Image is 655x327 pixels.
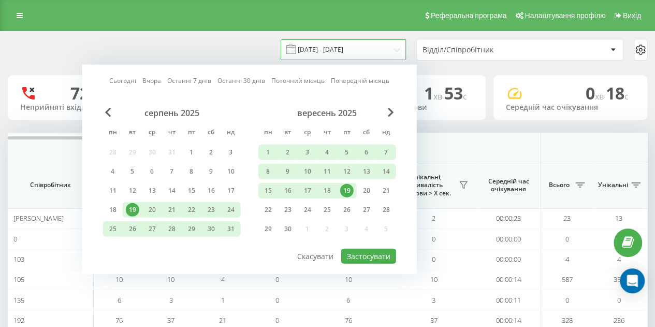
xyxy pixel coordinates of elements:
[258,108,396,118] div: вересень 2025
[185,222,198,236] div: 29
[142,202,162,218] div: ср 20 серп 2025 р.
[201,202,221,218] div: сб 23 серп 2025 р.
[201,164,221,179] div: сб 9 серп 2025 р.
[280,125,296,141] abbr: вівторок
[546,181,572,189] span: Всього
[162,221,182,237] div: чт 28 серп 2025 р.
[275,295,279,305] span: 0
[162,183,182,198] div: чт 14 серп 2025 р.
[278,221,298,237] div: вт 30 вер 2025 р.
[118,295,121,305] span: 6
[221,275,225,284] span: 4
[142,76,161,86] a: Вчора
[142,221,162,237] div: ср 27 серп 2025 р.
[321,184,334,197] div: 18
[463,91,467,102] span: c
[298,164,317,179] div: ср 10 вер 2025 р.
[346,295,350,305] span: 6
[123,183,142,198] div: вт 12 серп 2025 р.
[126,222,139,236] div: 26
[298,202,317,218] div: ср 24 вер 2025 р.
[167,316,174,325] span: 37
[281,165,295,178] div: 9
[221,295,225,305] span: 1
[221,145,241,160] div: нд 3 серп 2025 р.
[321,146,334,159] div: 4
[606,82,629,104] span: 18
[379,125,394,141] abbr: неділя
[298,145,317,160] div: ср 3 вер 2025 р.
[105,108,111,117] span: Previous Month
[126,165,139,178] div: 5
[182,202,201,218] div: пт 22 серп 2025 р.
[123,164,142,179] div: вт 5 серп 2025 р.
[205,184,218,197] div: 16
[380,203,393,217] div: 28
[109,76,136,86] a: Сьогодні
[275,316,279,325] span: 0
[184,125,199,141] abbr: п’ятниця
[221,183,241,198] div: нд 17 серп 2025 р.
[376,145,396,160] div: нд 7 вер 2025 р.
[337,164,357,179] div: пт 12 вер 2025 р.
[432,254,435,264] span: 0
[380,184,393,197] div: 21
[476,290,541,310] td: 00:00:11
[340,203,354,217] div: 26
[261,222,275,236] div: 29
[165,184,179,197] div: 14
[281,222,295,236] div: 30
[506,103,635,112] div: Середній час очікування
[278,202,298,218] div: вт 23 вер 2025 р.
[13,316,24,325] span: 192
[106,184,120,197] div: 11
[123,221,142,237] div: вт 26 серп 2025 р.
[142,183,162,198] div: ср 13 серп 2025 р.
[345,316,352,325] span: 76
[224,222,238,236] div: 31
[301,165,314,178] div: 10
[205,222,218,236] div: 30
[565,254,569,264] span: 4
[201,145,221,160] div: сб 2 серп 2025 р.
[281,184,295,197] div: 16
[258,221,278,237] div: пн 29 вер 2025 р.
[261,165,275,178] div: 8
[565,295,569,305] span: 0
[617,254,621,264] span: 4
[598,181,628,189] span: Унікальні
[430,275,438,284] span: 10
[205,146,218,159] div: 2
[340,184,354,197] div: 19
[357,183,376,198] div: сб 20 вер 2025 р.
[586,82,606,104] span: 0
[106,165,120,178] div: 4
[300,125,315,141] abbr: середа
[201,221,221,237] div: сб 30 серп 2025 р.
[340,165,354,178] div: 12
[165,165,179,178] div: 7
[103,164,123,179] div: пн 4 серп 2025 р.
[317,202,337,218] div: чт 25 вер 2025 р.
[13,234,17,244] span: 0
[13,275,24,284] span: 105
[317,164,337,179] div: чт 11 вер 2025 р.
[615,214,622,223] span: 13
[340,146,354,159] div: 5
[145,184,159,197] div: 13
[624,91,629,102] span: c
[301,146,314,159] div: 3
[185,184,198,197] div: 15
[278,145,298,160] div: вт 2 вер 2025 р.
[360,184,373,197] div: 20
[301,184,314,197] div: 17
[224,203,238,217] div: 24
[205,165,218,178] div: 9
[476,208,541,229] td: 00:00:23
[201,183,221,198] div: сб 16 серп 2025 р.
[103,108,241,118] div: серпень 2025
[145,165,159,178] div: 6
[562,275,573,284] span: 587
[224,165,238,178] div: 10
[278,183,298,198] div: вт 16 вер 2025 р.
